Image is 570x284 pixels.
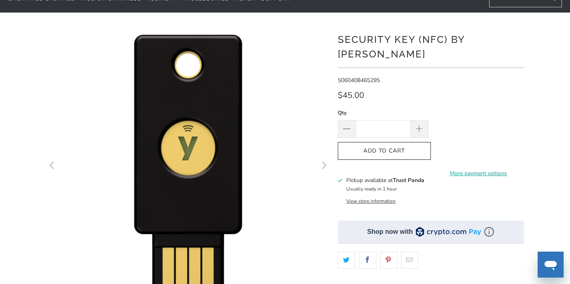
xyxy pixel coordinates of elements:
[346,148,422,155] span: Add to Cart
[346,176,424,184] h3: Pickup available at
[393,176,424,184] b: Trust Panda
[359,252,376,269] a: Share this on Facebook
[433,169,524,178] a: More payment options
[338,252,355,269] a: Share this on Twitter
[401,252,418,269] a: Email this to a friend
[367,227,413,236] div: Shop now with
[338,90,364,101] span: $45.00
[538,252,564,278] iframe: Button to launch messaging window
[338,108,428,117] label: Qty
[346,186,397,192] small: Usually ready in 1 hour
[338,31,524,61] h1: Security Key (NFC) by [PERSON_NAME]
[338,142,431,160] button: Add to Cart
[346,198,396,204] button: View store information
[338,76,380,84] span: 5060408465295
[380,252,397,269] a: Share this on Pinterest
